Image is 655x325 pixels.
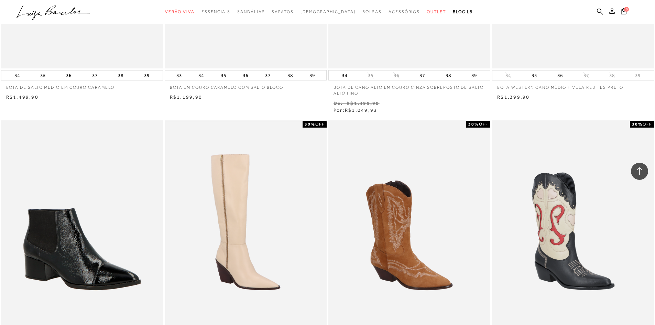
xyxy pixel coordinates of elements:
[165,6,195,18] a: categoryNavScreenReaderText
[90,71,100,80] button: 37
[170,94,202,100] span: R$1.199,90
[12,71,22,80] button: 34
[196,71,206,80] button: 34
[272,6,293,18] a: categoryNavScreenReaderText
[305,122,315,127] strong: 30%
[347,100,379,106] small: R$1.499,90
[285,71,295,80] button: 38
[201,9,230,14] span: Essenciais
[530,71,539,80] button: 35
[237,9,265,14] span: Sandálias
[237,6,265,18] a: categoryNavScreenReaderText
[272,9,293,14] span: Sapatos
[389,9,420,14] span: Acessórios
[307,71,317,80] button: 39
[362,6,382,18] a: categoryNavScreenReaderText
[142,71,152,80] button: 39
[362,9,382,14] span: Bolsas
[453,6,473,18] a: BLOG LB
[334,100,343,106] small: De:
[444,71,453,80] button: 38
[366,72,375,79] button: 35
[328,80,490,96] a: BOTA DE CANO ALTO EM COURO CINZA SOBREPOSTO DE SALTO ALTO FINO
[624,7,629,12] span: 0
[427,9,446,14] span: Outlet
[555,71,565,80] button: 36
[1,80,163,90] a: BOTA DE SALTO MÉDIO EM COURO CARAMELO
[619,8,629,17] button: 0
[315,122,325,127] span: OFF
[6,94,39,100] span: R$1.499,90
[632,122,643,127] strong: 30%
[643,122,652,127] span: OFF
[468,122,479,127] strong: 30%
[392,72,401,79] button: 36
[116,71,125,80] button: 38
[340,71,349,80] button: 34
[301,6,356,18] a: noSubCategoriesText
[334,107,377,113] span: Por:
[174,71,184,80] button: 33
[389,6,420,18] a: categoryNavScreenReaderText
[345,107,377,113] span: R$1.049,93
[301,9,356,14] span: [DEMOGRAPHIC_DATA]
[503,72,513,79] button: 34
[581,72,591,79] button: 37
[165,9,195,14] span: Verão Viva
[219,71,228,80] button: 35
[607,72,617,79] button: 38
[469,71,479,80] button: 39
[165,80,327,90] a: BOTA EM COURO CARAMELO COM SALTO BLOCO
[263,71,273,80] button: 37
[64,71,74,80] button: 36
[241,71,250,80] button: 36
[633,72,643,79] button: 39
[453,9,473,14] span: BLOG LB
[417,71,427,80] button: 37
[479,122,488,127] span: OFF
[492,80,654,90] a: BOTA WESTERN CANO MÉDIO FIVELA REBITES PRETO
[38,71,48,80] button: 35
[497,94,530,100] span: R$1.399,90
[427,6,446,18] a: categoryNavScreenReaderText
[201,6,230,18] a: categoryNavScreenReaderText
